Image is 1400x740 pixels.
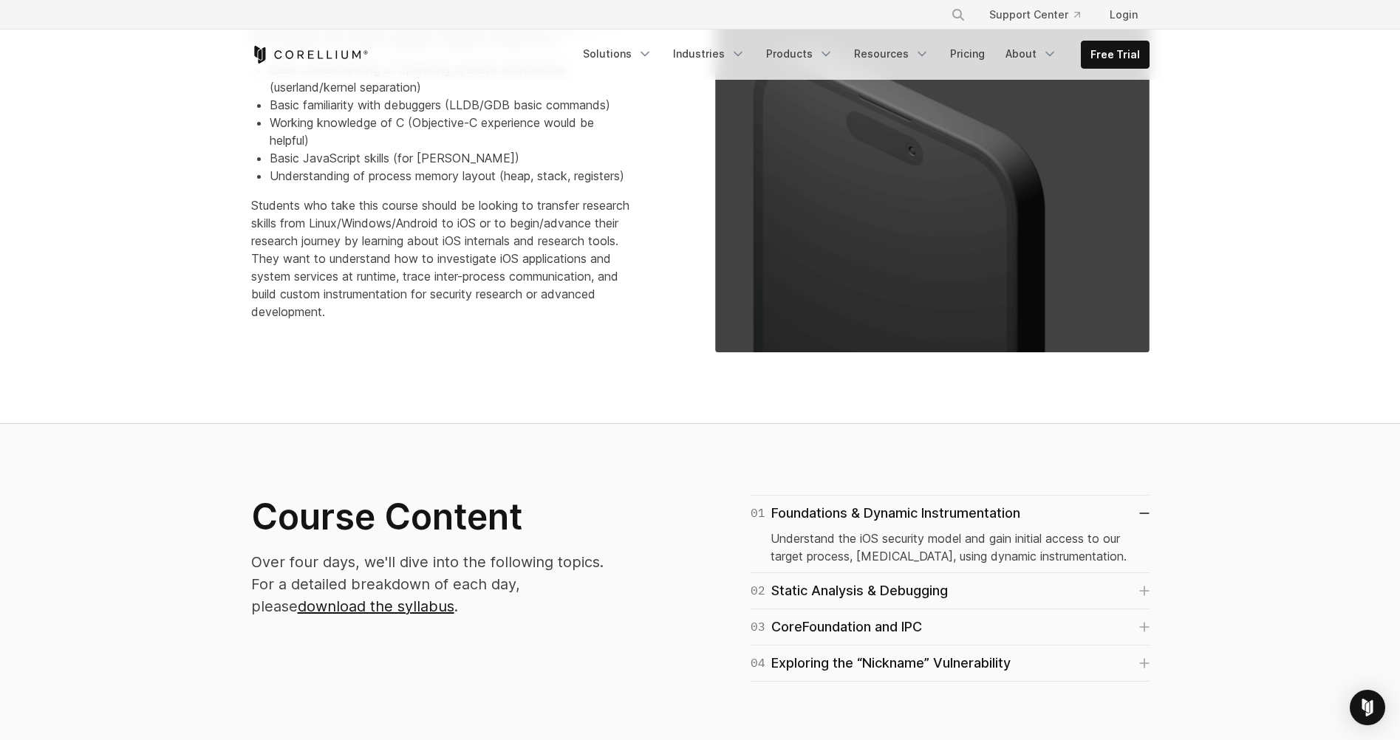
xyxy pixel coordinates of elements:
p: Understand the iOS security model and gain initial access to our target process, [MEDICAL_DATA], ... [771,530,1130,565]
a: 02Static Analysis & Debugging [751,580,1150,601]
p: Students who take this course should be looking to transfer research skills from Linux/Windows/An... [251,196,629,321]
li: Working knowledge of C (Objective-C experience would be helpful) [270,114,629,149]
button: Search [945,1,972,28]
a: Products [757,41,842,67]
div: Navigation Menu [933,1,1150,28]
p: Over four days, we'll dive into the following topics. For a detailed breakdown of each day, please . [251,551,629,617]
h2: Course Content [251,495,629,539]
a: Pricing [941,41,994,67]
a: download the syllabus [298,597,454,615]
div: CoreFoundation and IPC [751,617,922,637]
a: Industries [664,41,754,67]
div: Exploring the “Nickname” Vulnerability [751,653,1011,674]
span: 04 [751,653,765,674]
a: Login [1098,1,1150,28]
a: Support Center [977,1,1092,28]
li: Understanding of process memory layout (heap, stack, registers) [270,167,629,185]
a: Corellium Home [251,46,369,64]
a: 01Foundations & Dynamic Instrumentation [751,503,1150,524]
a: Solutions [574,41,661,67]
div: Navigation Menu [574,41,1150,69]
span: 01 [751,503,765,524]
div: Open Intercom Messenger [1350,690,1385,725]
span: 02 [751,580,765,601]
a: 03CoreFoundation and IPC [751,617,1150,637]
a: About [997,41,1066,67]
div: Foundations & Dynamic Instrumentation [751,503,1020,524]
a: Free Trial [1082,41,1149,68]
a: 04Exploring the “Nickname” Vulnerability [751,653,1150,674]
div: Static Analysis & Debugging [751,580,948,601]
span: 03 [751,617,765,637]
li: Basic JavaScript skills (for [PERSON_NAME]) [270,149,629,167]
li: Basic familiarity with debuggers (LLDB/GDB basic commands) [270,96,629,114]
a: Resources [845,41,938,67]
